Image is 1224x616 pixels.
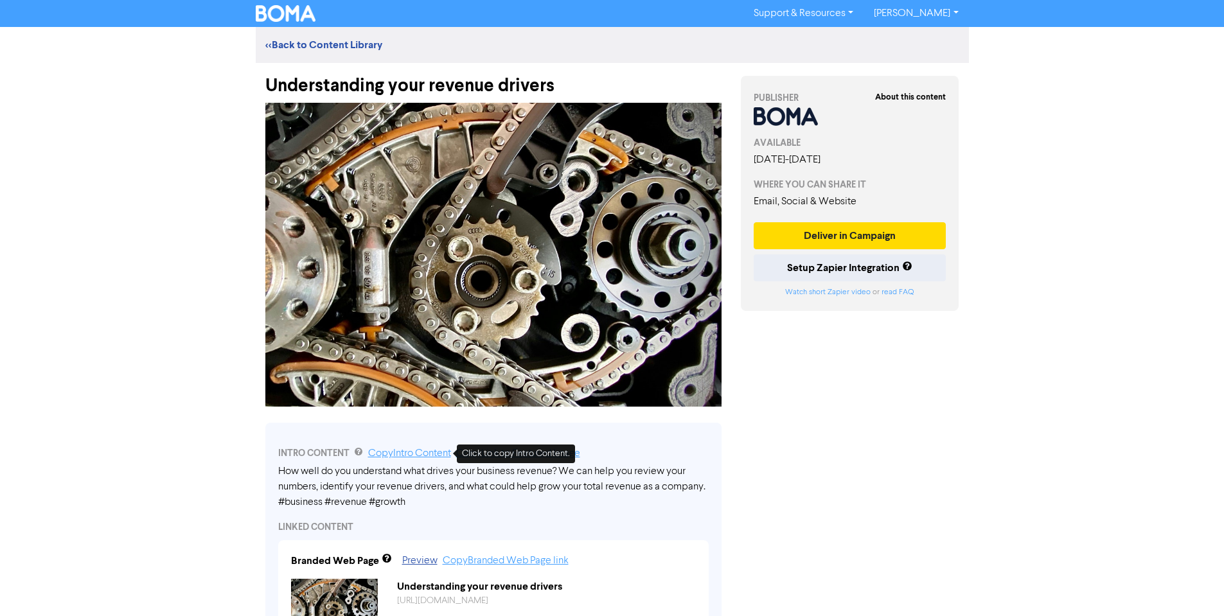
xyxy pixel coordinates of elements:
div: [DATE] - [DATE] [754,152,946,168]
a: [PERSON_NAME] [864,3,968,24]
div: Understanding your revenue drivers [387,579,705,594]
div: Understanding your revenue drivers [265,63,722,96]
div: Click to copy Intro Content. [457,444,575,463]
div: WHERE YOU CAN SHARE IT [754,178,946,191]
div: How well do you understand what drives your business revenue? We can help you review your numbers... [278,464,709,510]
a: Copy Branded Web Page link [443,556,569,566]
button: Setup Zapier Integration [754,254,946,281]
strong: About this content [875,92,946,102]
a: Watch short Zapier video [785,288,871,296]
a: [URL][DOMAIN_NAME] [397,596,488,605]
div: Email, Social & Website [754,194,946,209]
a: <<Back to Content Library [265,39,382,51]
div: Branded Web Page [291,553,379,568]
div: or [754,286,946,298]
iframe: Chat Widget [1063,477,1224,616]
div: PUBLISHER [754,91,946,105]
div: INTRO CONTENT [278,446,709,461]
a: Copy Intro Content [368,448,451,459]
button: Deliver in Campaign [754,222,946,249]
a: read FAQ [882,288,914,296]
div: LINKED CONTENT [278,520,709,534]
img: BOMA Logo [256,5,316,22]
a: Preview [402,556,438,566]
div: https://public2.bomamarketing.com/cp/7GZUp3ZcGx9o697L81gWUY?sa=klxqfyFv [387,594,705,608]
div: AVAILABLE [754,136,946,150]
a: Support & Resources [743,3,864,24]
